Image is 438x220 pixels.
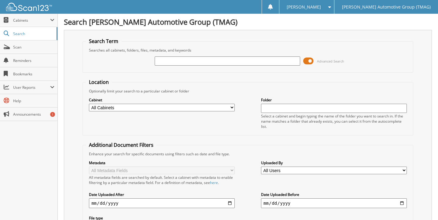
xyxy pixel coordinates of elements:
a: here [210,180,218,185]
img: scan123-logo-white.svg [6,3,52,11]
span: User Reports [13,85,50,90]
label: Date Uploaded Before [261,192,407,197]
span: Help [13,98,54,103]
div: Select a cabinet and begin typing the name of the folder you want to search in. If the name match... [261,114,407,129]
span: Scan [13,45,54,50]
div: Searches all cabinets, folders, files, metadata, and keywords [86,48,410,53]
div: Enhance your search for specific documents using filters such as date and file type. [86,151,410,157]
span: Search [13,31,53,36]
h1: Search [PERSON_NAME] Automotive Group (TMAG) [64,17,432,27]
span: Cabinets [13,18,50,23]
label: Metadata [89,160,235,165]
span: Bookmarks [13,71,54,77]
legend: Location [86,79,112,85]
div: Optionally limit your search to a particular cabinet or folder [86,88,410,94]
label: Date Uploaded After [89,192,235,197]
label: Folder [261,97,407,103]
span: Reminders [13,58,54,63]
legend: Additional Document Filters [86,142,156,148]
span: Advanced Search [317,59,344,63]
div: 1 [50,112,55,117]
span: Announcements [13,112,54,117]
span: [PERSON_NAME] [287,5,321,9]
legend: Search Term [86,38,121,45]
label: Uploaded By [261,160,407,165]
input: start [89,198,235,208]
span: [PERSON_NAME] Automotive Group (TMAG) [342,5,431,9]
div: All metadata fields are searched by default. Select a cabinet with metadata to enable filtering b... [89,175,235,185]
label: Cabinet [89,97,235,103]
input: end [261,198,407,208]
